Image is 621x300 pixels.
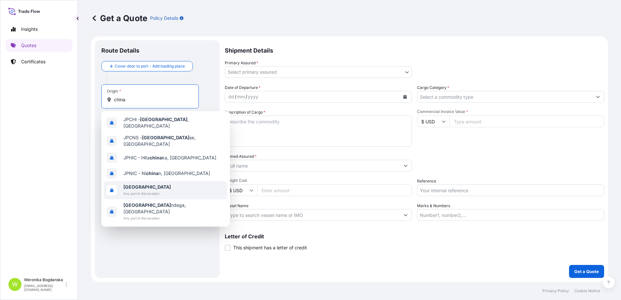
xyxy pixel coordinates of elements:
span: JPNIC - Ni n, [GEOGRAPHIC_DATA] [123,170,210,177]
p: Get a Quote [91,13,147,23]
button: Show suggestions [592,91,604,103]
b: china [146,170,158,176]
span: JPCHI - , [GEOGRAPHIC_DATA] [123,116,225,129]
span: Primary Assured [225,60,258,66]
input: Type amount [450,116,604,127]
p: Shipment Details [225,40,604,60]
p: [EMAIL_ADDRESS][DOMAIN_NAME] [24,284,64,292]
input: Number1, number2,... [417,209,604,221]
div: / [246,93,247,101]
label: Named Assured [225,153,257,160]
input: Full name [225,160,400,171]
input: Type to search vessel name or IMO [225,209,400,221]
div: Show suggestions [101,111,230,227]
p: Cookie Notice [574,288,600,294]
label: Marks & Numbers [417,203,450,209]
p: Insights [21,26,38,32]
input: Origin [114,96,191,103]
input: Your internal reference [417,184,604,196]
label: Vessel Name [225,203,248,209]
b: [GEOGRAPHIC_DATA] [123,202,171,208]
label: Description of Cargo [225,109,265,116]
b: [GEOGRAPHIC_DATA] [140,117,187,122]
b: china [150,155,162,160]
button: Calendar [400,92,410,102]
span: JPHIC - Hita ka, [GEOGRAPHIC_DATA] [123,155,216,161]
b: [GEOGRAPHIC_DATA] [142,135,189,140]
label: Reference [417,178,436,184]
span: Commercial Invoice Value [417,109,604,114]
input: Enter amount [257,184,412,196]
span: Cover door to port - Add loading place [115,63,185,69]
div: month, [236,93,246,101]
button: Show suggestions [400,160,412,171]
span: Any port in this location [123,190,171,197]
p: Letter of Credit [225,234,604,239]
p: Route Details [101,47,139,55]
span: Any port in this location [123,215,225,221]
button: Show suggestions [400,209,412,221]
span: Freight Cost [225,178,412,183]
label: Cargo Category [417,84,449,91]
span: JPCNS - se, [GEOGRAPHIC_DATA] [123,134,225,147]
p: Policy Details [150,15,178,21]
p: Get a Quote [574,268,599,275]
b: [GEOGRAPHIC_DATA] [123,184,171,190]
div: year, [247,93,259,101]
span: This shipment has a letter of credit [233,244,307,251]
span: Select primary assured [228,69,277,75]
p: Weronika Bogdanska [24,277,64,282]
p: Privacy Policy [542,288,569,294]
p: Quotes [21,42,36,49]
span: W [12,281,18,288]
p: Certificates [21,58,45,65]
div: day, [228,93,235,101]
div: / [235,93,236,101]
span: Date of Departure [225,84,260,91]
input: Select a commodity type [417,91,592,103]
div: Origin [107,89,121,94]
span: ndega, [GEOGRAPHIC_DATA] [123,202,225,215]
